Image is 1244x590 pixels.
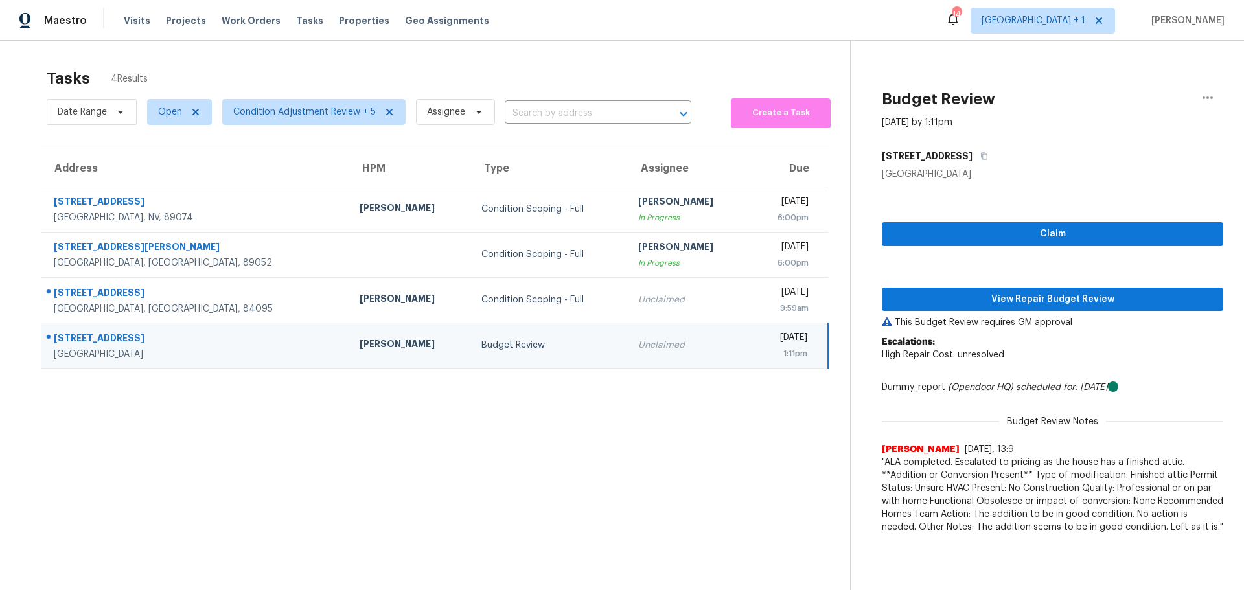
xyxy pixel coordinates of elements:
[54,240,339,256] div: [STREET_ADDRESS][PERSON_NAME]
[54,286,339,302] div: [STREET_ADDRESS]
[44,14,87,27] span: Maestro
[349,150,471,187] th: HPM
[481,339,617,352] div: Budget Review
[54,332,339,348] div: [STREET_ADDRESS]
[58,106,107,119] span: Date Range
[882,93,995,106] h2: Budget Review
[54,195,339,211] div: [STREET_ADDRESS]
[296,16,323,25] span: Tasks
[761,195,809,211] div: [DATE]
[761,211,809,224] div: 6:00pm
[882,381,1223,394] div: Dummy_report
[233,106,376,119] span: Condition Adjustment Review + 5
[882,350,1004,359] span: High Repair Cost: unresolved
[761,286,809,302] div: [DATE]
[1146,14,1225,27] span: [PERSON_NAME]
[481,293,617,306] div: Condition Scoping - Full
[952,8,961,21] div: 14
[973,144,990,168] button: Copy Address
[892,291,1213,308] span: View Repair Budget Review
[982,14,1085,27] span: [GEOGRAPHIC_DATA] + 1
[638,293,739,306] div: Unclaimed
[761,256,809,269] div: 6:00pm
[882,288,1223,312] button: View Repair Budget Review
[761,331,807,347] div: [DATE]
[750,150,829,187] th: Due
[339,14,389,27] span: Properties
[54,256,339,269] div: [GEOGRAPHIC_DATA], [GEOGRAPHIC_DATA], 89052
[948,383,1013,392] i: (Opendoor HQ)
[892,226,1213,242] span: Claim
[638,256,739,269] div: In Progress
[1016,383,1108,392] i: scheduled for: [DATE]
[761,302,809,315] div: 9:59am
[54,211,339,224] div: [GEOGRAPHIC_DATA], NV, 89074
[505,104,655,124] input: Search by address
[882,168,1223,181] div: [GEOGRAPHIC_DATA]
[737,106,824,120] span: Create a Task
[761,240,809,256] div: [DATE]
[405,14,489,27] span: Geo Assignments
[481,203,617,216] div: Condition Scoping - Full
[471,150,628,187] th: Type
[54,348,339,361] div: [GEOGRAPHIC_DATA]
[166,14,206,27] span: Projects
[54,302,339,315] div: [GEOGRAPHIC_DATA], [GEOGRAPHIC_DATA], 84095
[761,347,807,360] div: 1:11pm
[124,14,150,27] span: Visits
[731,98,831,128] button: Create a Task
[999,415,1106,428] span: Budget Review Notes
[360,337,461,354] div: [PERSON_NAME]
[222,14,281,27] span: Work Orders
[360,201,461,218] div: [PERSON_NAME]
[41,150,349,187] th: Address
[882,443,960,456] span: [PERSON_NAME]
[638,195,739,211] div: [PERSON_NAME]
[638,339,739,352] div: Unclaimed
[882,456,1223,534] span: "ALA completed. Escalated to pricing as the house has a finished attic. **Addition or Conversion ...
[628,150,750,187] th: Assignee
[882,337,935,346] b: Escalations:
[638,211,739,224] div: In Progress
[965,445,1014,454] span: [DATE], 13:9
[481,248,617,261] div: Condition Scoping - Full
[158,106,182,119] span: Open
[638,240,739,256] div: [PERSON_NAME]
[882,222,1223,246] button: Claim
[111,73,148,85] span: 4 Results
[47,72,90,85] h2: Tasks
[360,292,461,308] div: [PERSON_NAME]
[674,105,693,123] button: Open
[882,150,973,163] h5: [STREET_ADDRESS]
[882,116,952,129] div: [DATE] by 1:11pm
[427,106,465,119] span: Assignee
[882,316,1223,329] p: This Budget Review requires GM approval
